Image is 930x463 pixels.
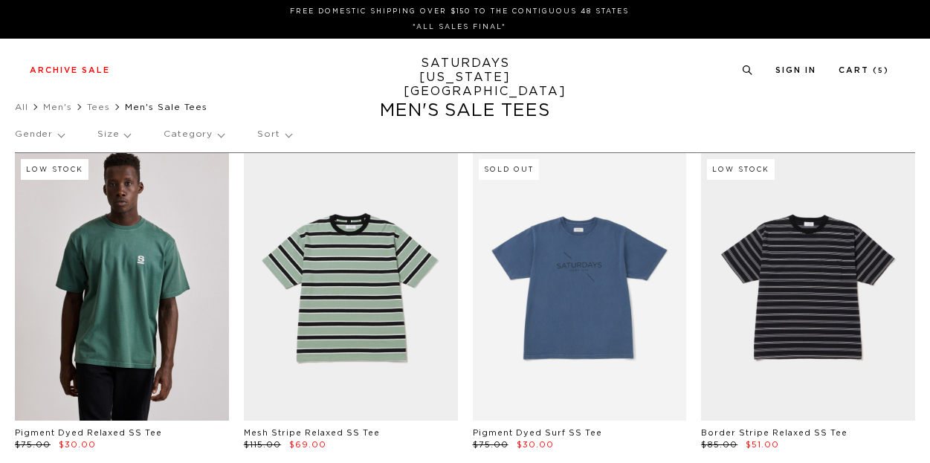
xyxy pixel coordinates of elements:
a: Archive Sale [30,66,110,74]
a: Pigment Dyed Surf SS Tee [473,429,602,437]
span: $75.00 [15,441,51,449]
a: Mesh Stripe Relaxed SS Tee [244,429,380,437]
span: $75.00 [473,441,508,449]
a: SATURDAYS[US_STATE][GEOGRAPHIC_DATA] [404,56,526,99]
span: $51.00 [746,441,779,449]
div: Low Stock [707,159,775,180]
p: *ALL SALES FINAL* [36,22,883,33]
p: Category [164,117,224,152]
div: Sold Out [479,159,539,180]
p: Sort [257,117,291,152]
a: Cart (5) [839,66,889,74]
a: Border Stripe Relaxed SS Tee [701,429,847,437]
a: Pigment Dyed Relaxed SS Tee [15,429,162,437]
span: $85.00 [701,441,737,449]
span: $30.00 [59,441,96,449]
a: All [15,103,28,111]
div: Low Stock [21,159,88,180]
a: Men's [43,103,72,111]
small: 5 [878,68,884,74]
p: FREE DOMESTIC SHIPPING OVER $150 TO THE CONTIGUOUS 48 STATES [36,6,883,17]
span: Men's Sale Tees [125,103,207,111]
p: Gender [15,117,64,152]
span: $69.00 [289,441,326,449]
span: $30.00 [517,441,554,449]
a: Tees [87,103,110,111]
span: $115.00 [244,441,281,449]
a: Sign In [775,66,816,74]
p: Size [97,117,130,152]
